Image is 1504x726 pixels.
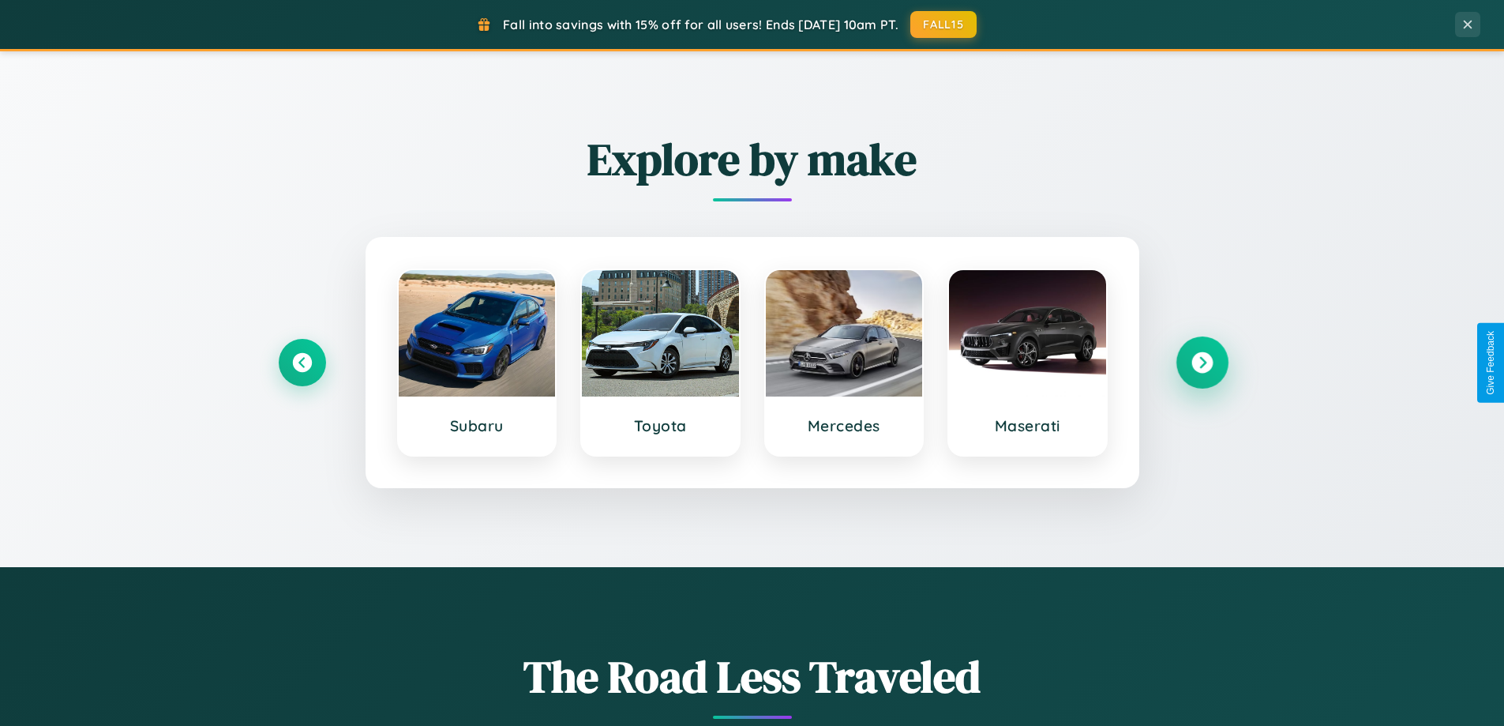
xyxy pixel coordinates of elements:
[965,416,1090,435] h3: Maserati
[279,646,1226,707] h1: The Road Less Traveled
[503,17,898,32] span: Fall into savings with 15% off for all users! Ends [DATE] 10am PT.
[1485,331,1496,395] div: Give Feedback
[782,416,907,435] h3: Mercedes
[598,416,723,435] h3: Toyota
[414,416,540,435] h3: Subaru
[279,129,1226,190] h2: Explore by make
[910,11,977,38] button: FALL15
